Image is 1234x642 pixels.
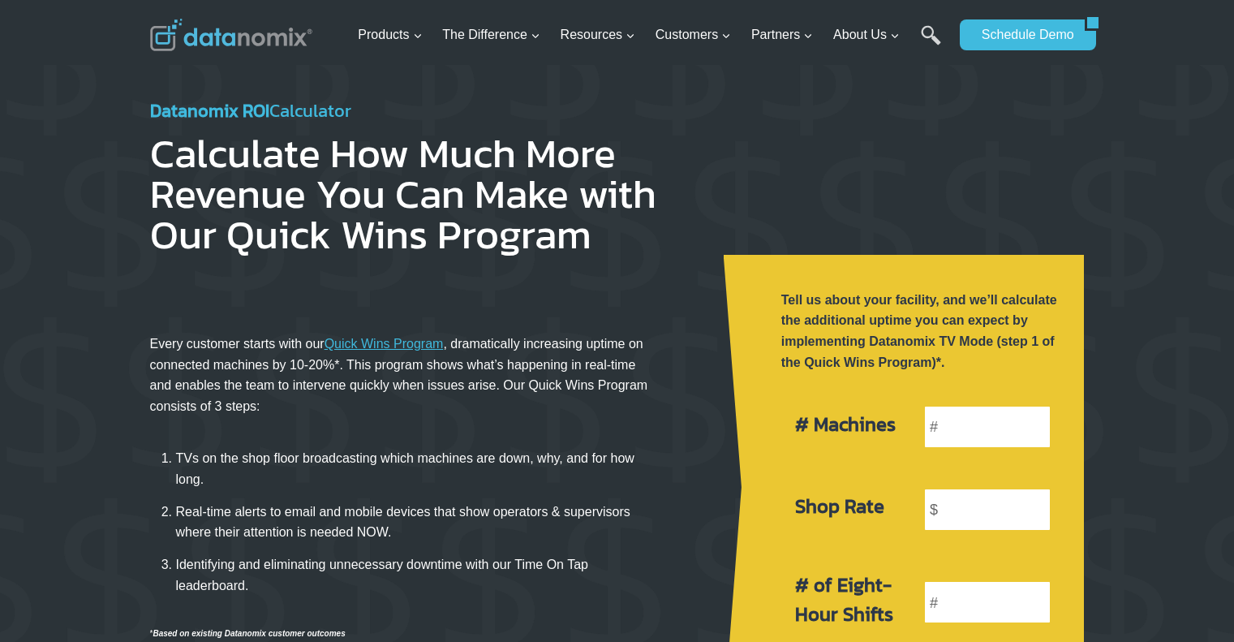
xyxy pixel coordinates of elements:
[795,492,884,520] strong: Shop Rate
[153,629,345,638] em: Based on existing Datanomix customer outcomes
[176,442,659,495] li: TVs on the shop floor broadcasting which machines are down, why, and for how long.
[150,334,659,416] p: Every customer starts with our , dramatically increasing uptime on connected machines by 10-20%*....
[781,293,1057,369] strong: Tell us about your facility, and we’ll calculate the additional uptime you can expect by implemen...
[656,24,731,45] span: Customers
[325,337,444,351] a: Quick Wins Program
[921,25,941,62] a: Search
[960,19,1085,50] a: Schedule Demo
[351,9,952,62] nav: Primary Navigation
[150,97,698,124] h4: Calculator
[150,97,269,124] strong: Datanomix ROI
[561,24,635,45] span: Resources
[442,24,540,45] span: The Difference
[150,133,698,255] h1: Calculate How Much More Revenue You Can Make with Our Quick Wins Program
[176,496,659,549] li: Real-time alerts to email and mobile devices that show operators & supervisors where their attent...
[833,24,900,45] span: About Us
[150,19,312,51] img: Datanomix
[795,410,896,438] strong: # Machines
[176,549,659,601] li: Identifying and eliminating unnecessary downtime with our Time On Tap leaderboard.
[751,24,813,45] span: Partners
[358,24,422,45] span: Products
[795,571,893,628] strong: # of Eight-Hour Shifts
